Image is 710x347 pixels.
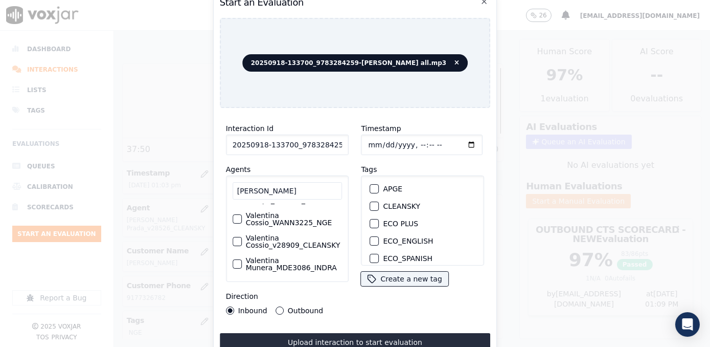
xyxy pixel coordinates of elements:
[383,237,433,245] label: ECO_ENGLISH
[233,182,342,200] input: Search Agents...
[383,255,433,262] label: ECO_SPANISH
[675,312,700,337] div: Open Intercom Messenger
[226,135,349,155] input: reference id, file name, etc
[288,307,323,314] label: Outbound
[246,189,342,204] label: Valentina Campo_v28096_CLEANSKY
[246,234,342,249] label: Valentina Cossio_v28909_CLEANSKY
[361,124,401,133] label: Timestamp
[238,307,267,314] label: Inbound
[242,54,468,72] span: 20250918-133700_9783284259-[PERSON_NAME] all.mp3
[383,203,421,210] label: CLEANSKY
[246,212,342,226] label: Valentina Cossio_WANN3225_NGE
[246,257,342,271] label: Valentina Munera_MDE3086_INDRA
[383,220,419,227] label: ECO PLUS
[361,272,448,286] button: Create a new tag
[361,165,377,174] label: Tags
[383,185,403,192] label: APGE
[226,124,273,133] label: Interaction Id
[226,165,251,174] label: Agents
[226,292,258,300] label: Direction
